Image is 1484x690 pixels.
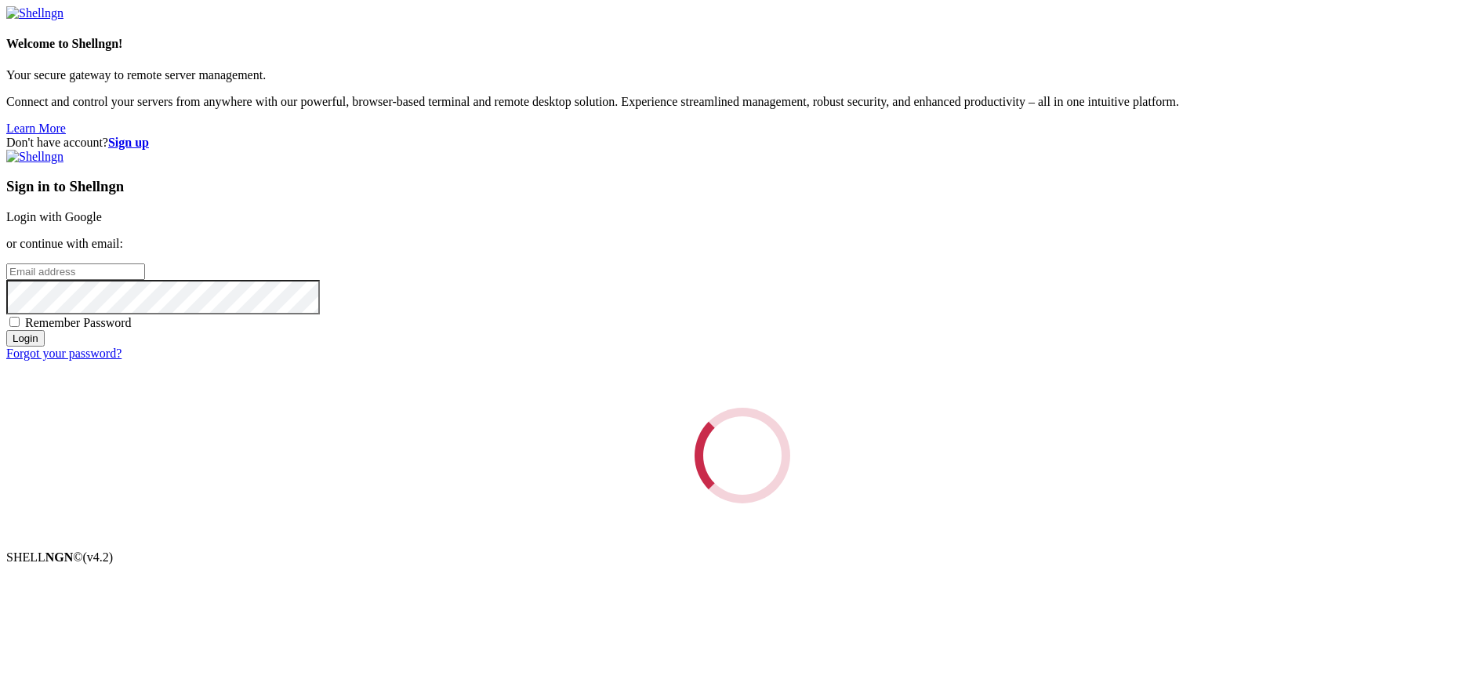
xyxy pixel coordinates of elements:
input: Login [6,330,45,347]
img: Shellngn [6,150,63,164]
input: Remember Password [9,317,20,327]
p: Your secure gateway to remote server management. [6,68,1478,82]
a: Forgot your password? [6,347,122,360]
a: Sign up [108,136,149,149]
h3: Sign in to Shellngn [6,178,1478,195]
b: NGN [45,550,74,564]
p: Connect and control your servers from anywhere with our powerful, browser-based terminal and remo... [6,95,1478,109]
div: Loading... [695,408,790,503]
a: Login with Google [6,210,102,223]
div: Don't have account? [6,136,1478,150]
p: or continue with email: [6,237,1478,251]
span: 4.2.0 [83,550,114,564]
a: Learn More [6,122,66,135]
h4: Welcome to Shellngn! [6,37,1478,51]
img: Shellngn [6,6,63,20]
span: SHELL © [6,550,113,564]
input: Email address [6,263,145,280]
span: Remember Password [25,316,132,329]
